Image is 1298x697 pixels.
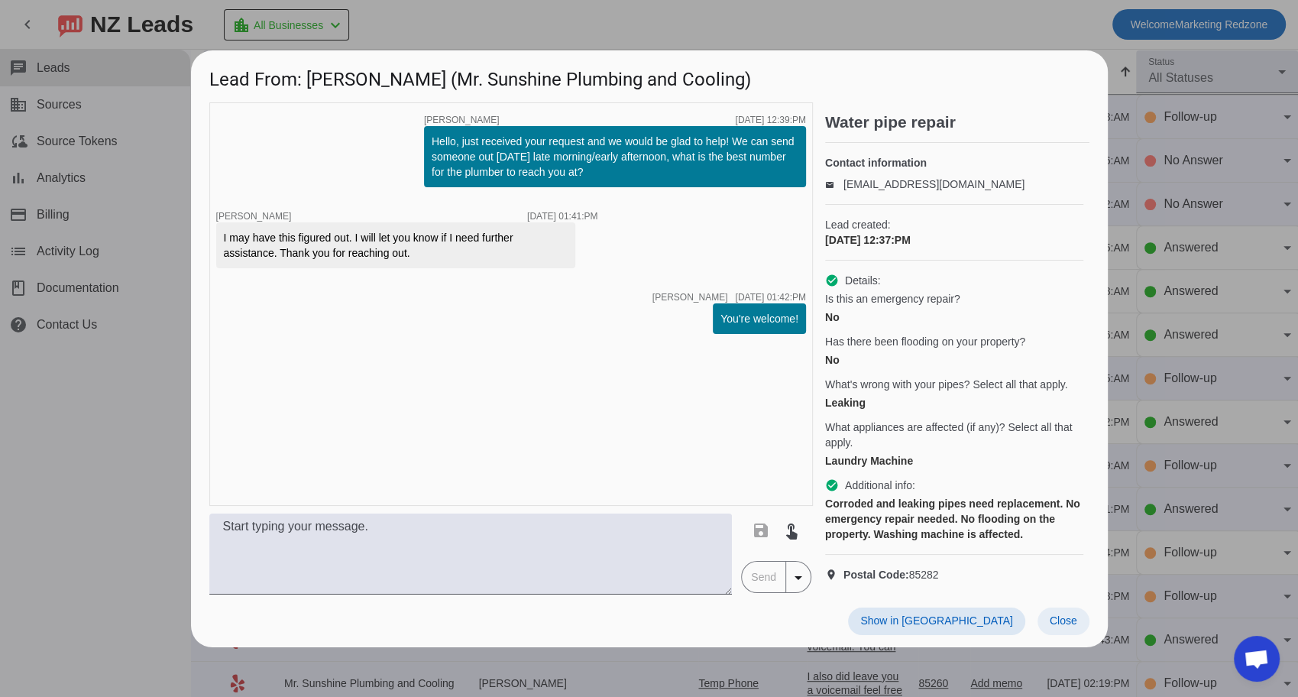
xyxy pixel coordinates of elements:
[848,608,1024,635] button: Show in [GEOGRAPHIC_DATA]
[825,232,1083,248] div: [DATE] 12:37:PM
[825,155,1083,170] h4: Contact information
[825,395,1083,410] div: Leaking
[843,178,1024,190] a: [EMAIL_ADDRESS][DOMAIN_NAME]
[825,420,1083,450] span: What appliances are affected (if any)? Select all that apply.
[527,212,597,221] div: [DATE] 01:41:PM
[825,217,1083,232] span: Lead created:
[191,50,1108,102] h1: Lead From: [PERSON_NAME] (Mr. Sunshine Plumbing and Cooling)
[1037,608,1089,635] button: Close
[825,291,960,306] span: Is this an emergency repair?
[825,377,1068,392] span: What's wrong with your pipes? Select all that apply.
[652,293,728,302] span: [PERSON_NAME]
[843,567,939,582] span: 85282
[735,115,805,125] div: [DATE] 12:39:PM
[735,293,805,302] div: [DATE] 01:42:PM
[825,180,843,188] mat-icon: email
[1050,614,1077,627] span: Close
[825,453,1083,468] div: Laundry Machine
[825,496,1083,542] div: Corroded and leaking pipes need replacement. No emergency repair needed. No flooding on the prope...
[843,569,909,581] strong: Postal Code:
[224,230,568,261] div: I may have this figured out. I will let you know if I need further assistance. Thank you for reac...
[825,334,1025,349] span: Has there been flooding on your property?
[424,115,500,125] span: [PERSON_NAME]
[845,478,915,493] span: Additional info:
[216,211,292,222] span: [PERSON_NAME]
[825,115,1089,130] h2: Water pipe repair
[825,352,1083,368] div: No
[789,569,808,587] mat-icon: arrow_drop_down
[1234,636,1280,682] div: Open chat
[860,614,1012,627] span: Show in [GEOGRAPHIC_DATA]
[825,569,843,581] mat-icon: location_on
[825,478,839,492] mat-icon: check_circle
[825,274,839,287] mat-icon: check_circle
[432,134,798,180] div: Hello, just received your request and we would be glad to help! We can send someone out [DATE] la...
[720,311,798,326] div: You're welcome!
[845,273,881,288] span: Details:
[782,521,801,540] mat-icon: touch_app
[825,310,1083,325] div: No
